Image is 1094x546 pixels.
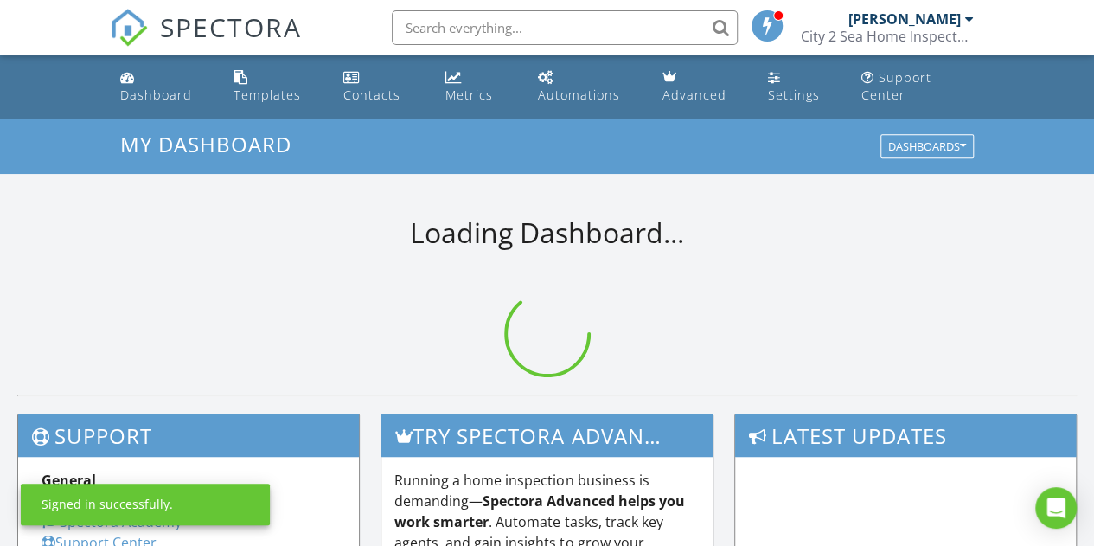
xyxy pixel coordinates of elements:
[336,62,424,112] a: Contacts
[120,130,291,158] span: My Dashboard
[761,62,841,112] a: Settings
[110,9,148,47] img: The Best Home Inspection Software - Spectora
[888,141,966,153] div: Dashboards
[343,87,400,103] div: Contacts
[18,414,359,457] h3: Support
[538,87,620,103] div: Automations
[120,87,192,103] div: Dashboard
[438,62,517,112] a: Metrics
[531,62,642,112] a: Automations (Basic)
[880,135,974,159] button: Dashboards
[848,10,961,28] div: [PERSON_NAME]
[735,414,1076,457] h3: Latest Updates
[445,87,493,103] div: Metrics
[662,87,726,103] div: Advanced
[381,414,712,457] h3: Try spectora advanced [DATE]
[394,491,684,531] strong: Spectora Advanced helps you work smarter
[110,23,302,60] a: SPECTORA
[160,9,302,45] span: SPECTORA
[861,69,931,103] div: Support Center
[113,62,214,112] a: Dashboard
[854,62,981,112] a: Support Center
[1035,487,1077,529] div: Open Intercom Messenger
[801,28,974,45] div: City 2 Sea Home Inspectors LLC
[227,62,323,112] a: Templates
[234,87,301,103] div: Templates
[42,496,173,513] div: Signed in successfully.
[656,62,747,112] a: Advanced
[768,87,820,103] div: Settings
[392,10,738,45] input: Search everything...
[42,471,96,490] strong: General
